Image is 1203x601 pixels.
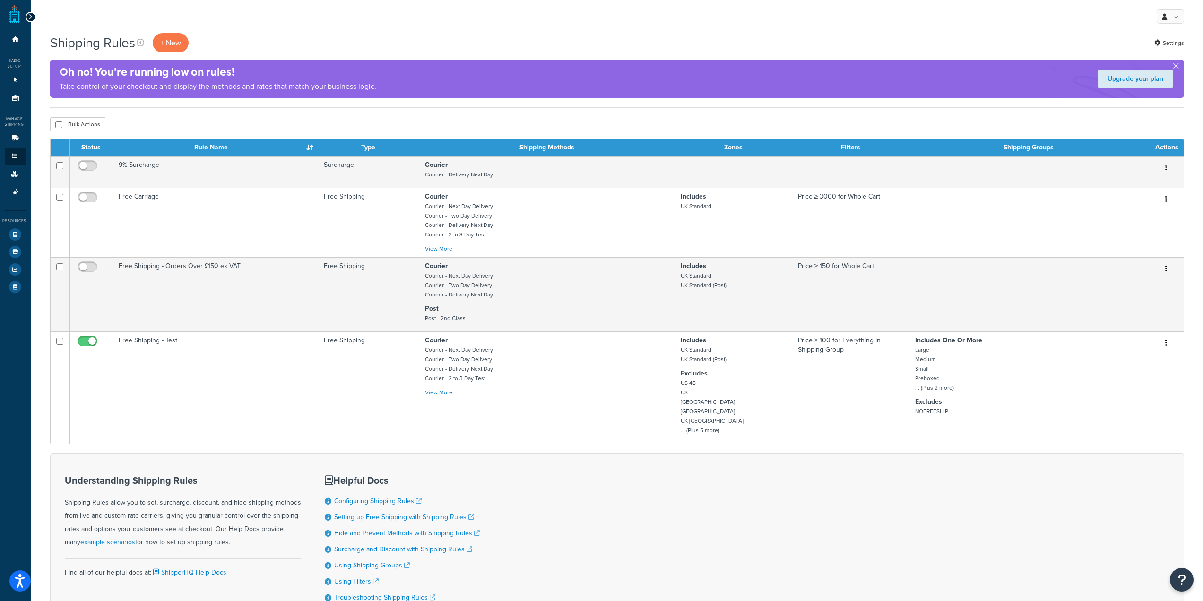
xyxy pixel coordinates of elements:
small: Courier - Next Day Delivery Courier - Two Day Delivery Courier - Delivery Next Day Courier - 2 to... [425,202,493,239]
th: Zones [675,139,792,156]
td: Surcharge [318,156,419,188]
a: Using Shipping Groups [334,560,410,570]
td: Price ≥ 3000 for Whole Cart [792,188,909,257]
h3: Helpful Docs [325,475,480,486]
th: Shipping Methods [419,139,675,156]
p: Take control of your checkout and display the methods and rates that match your business logic. [60,80,376,93]
a: Hide and Prevent Methods with Shipping Rules [334,528,480,538]
td: Free Shipping [318,257,419,331]
small: UK Standard [681,202,711,210]
td: Free Shipping [318,331,419,444]
a: Settings [1154,36,1184,50]
th: Filters [792,139,909,156]
li: Help Docs [5,279,26,296]
button: Open Resource Center [1170,568,1194,592]
a: example scenarios [80,537,135,547]
strong: Excludes [915,397,942,407]
strong: Courier [425,160,448,170]
div: Shipping Rules allow you to set, surcharge, discount, and hide shipping methods from live and cus... [65,475,301,549]
a: Configuring Shipping Rules [334,496,422,506]
a: Setting up Free Shipping with Shipping Rules [334,512,474,522]
td: Price ≥ 100 for Everything in Shipping Group [792,331,909,444]
td: 9% Surcharge [113,156,318,188]
strong: Includes [681,335,706,345]
strong: Includes [681,192,706,201]
li: Dashboard [5,31,26,48]
small: UK Standard UK Standard (Post) [681,271,727,289]
th: Type [318,139,419,156]
small: UK Standard UK Standard (Post) [681,346,727,364]
td: Price ≥ 150 for Whole Cart [792,257,909,331]
a: ShipperHQ Help Docs [151,567,226,577]
li: Origins [5,89,26,107]
td: Free Shipping - Orders Over £150 ex VAT [113,257,318,331]
div: Find all of our helpful docs at: [65,558,301,579]
li: Analytics [5,261,26,278]
p: + New [153,33,189,52]
h3: Understanding Shipping Rules [65,475,301,486]
li: Advanced Features [5,183,26,201]
li: Carriers [5,130,26,147]
strong: Includes One Or More [915,335,982,345]
th: Actions [1148,139,1184,156]
h4: Oh no! You’re running low on rules! [60,64,376,80]
small: Courier - Delivery Next Day [425,170,493,179]
strong: Courier [425,192,448,201]
td: Free Shipping [318,188,419,257]
a: Surcharge and Discount with Shipping Rules [334,544,472,554]
strong: Includes [681,261,706,271]
strong: Post [425,304,439,314]
a: ShipperHQ Home [9,5,20,24]
strong: Courier [425,261,448,271]
li: Test Your Rates [5,226,26,243]
small: Courier - Next Day Delivery Courier - Two Day Delivery Courier - Delivery Next Day [425,271,493,299]
a: View More [425,244,452,253]
td: Free Shipping - Test [113,331,318,444]
strong: Excludes [681,368,708,378]
td: Free Carriage [113,188,318,257]
small: Post - 2nd Class [425,314,466,322]
small: Large Medium Small Preboxed ... (Plus 2 more) [915,346,954,392]
h1: Shipping Rules [50,34,135,52]
a: View More [425,388,452,397]
th: Status [70,139,113,156]
li: Boxes [5,165,26,183]
li: Websites [5,71,26,89]
a: Upgrade your plan [1098,70,1173,88]
th: Rule Name : activate to sort column ascending [113,139,318,156]
strong: Courier [425,335,448,345]
li: Shipping Rules [5,148,26,165]
small: Courier - Next Day Delivery Courier - Two Day Delivery Courier - Delivery Next Day Courier - 2 to... [425,346,493,383]
button: Bulk Actions [50,117,105,131]
li: Marketplace [5,244,26,261]
th: Shipping Groups [909,139,1148,156]
small: US 48 US [GEOGRAPHIC_DATA] [GEOGRAPHIC_DATA] UK [GEOGRAPHIC_DATA] ... (Plus 5 more) [681,379,744,435]
small: NOFREESHIP [915,407,948,416]
a: Using Filters [334,576,379,586]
